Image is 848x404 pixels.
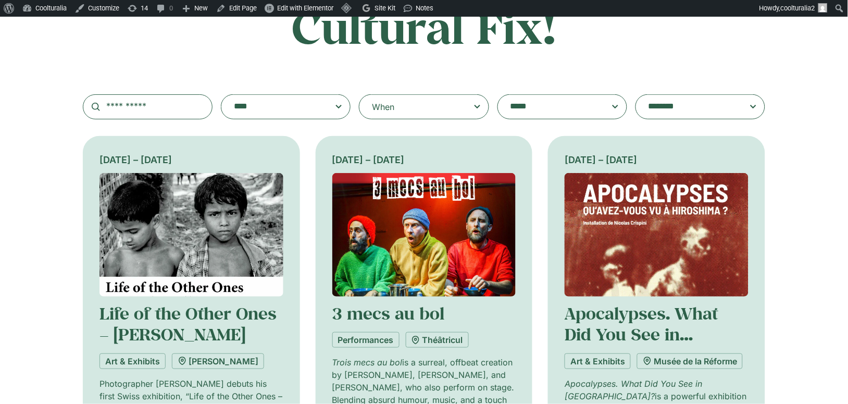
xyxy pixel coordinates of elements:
a: Art & Exhibits [99,353,166,369]
div: When [372,101,394,113]
a: Performances [332,332,400,348]
img: Coolturalia - Life of the Other Ones - Stéphane Lanoux [99,173,283,297]
textarea: Search [649,100,732,114]
a: Apocalypses. What Did You See in [GEOGRAPHIC_DATA]? [565,302,742,366]
a: Life of the Other Ones – [PERSON_NAME] [99,302,277,345]
textarea: Search [234,100,317,114]
div: [DATE] – [DATE] [565,153,749,167]
a: Théâtricul [406,332,469,348]
span: Site Kit [375,4,395,12]
span: coolturalia2 [781,4,815,12]
a: 3 mecs au bol [332,302,445,324]
a: Musée de la Réforme [637,353,743,369]
img: Coolturalia - Apocalypses. Qu’avez-vous vu à Hiroshima ? [565,173,749,297]
em: Apocalypses. What Did You See in [GEOGRAPHIC_DATA]? [565,378,702,401]
textarea: Search [510,100,594,114]
em: Trois mecs au bol [332,357,403,368]
a: Art & Exhibits [565,353,631,369]
span: Edit with Elementor [277,4,333,12]
div: [DATE] – [DATE] [332,153,516,167]
div: [DATE] – [DATE] [99,153,283,167]
a: [PERSON_NAME] [172,353,264,369]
